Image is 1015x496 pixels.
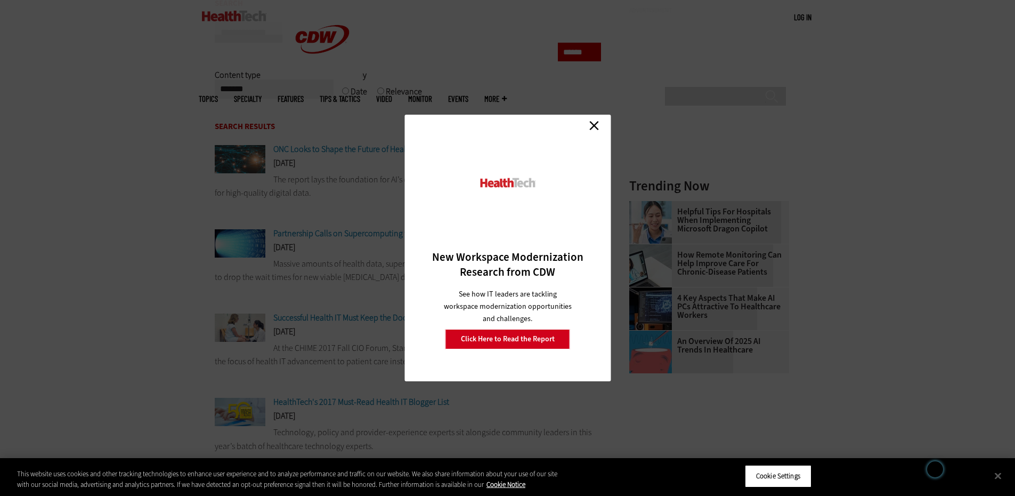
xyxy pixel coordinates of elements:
[486,480,525,489] a: More information about your privacy
[423,250,592,279] h3: New Workspace Modernization Research from CDW
[745,465,811,487] button: Cookie Settings
[986,464,1010,487] button: Close
[445,329,570,349] a: Click Here to Read the Report
[586,117,602,133] a: Close
[442,288,573,325] p: See how IT leaders are tackling workspace modernization opportunities and challenges.
[478,177,537,188] img: HealthTech_0.png
[17,469,558,490] div: This website uses cookies and other tracking technologies to enhance user experience and to analy...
